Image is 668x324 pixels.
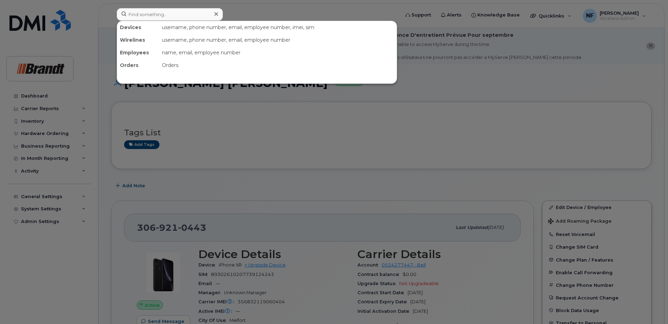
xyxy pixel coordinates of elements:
div: username, phone number, email, employee number, imei, sim [159,21,397,34]
div: Orders [117,59,159,72]
div: Orders [159,59,397,72]
div: Employees [117,46,159,59]
div: name, email, employee number [159,46,397,59]
div: username, phone number, email, employee number [159,34,397,46]
div: Devices [117,21,159,34]
div: Wirelines [117,34,159,46]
